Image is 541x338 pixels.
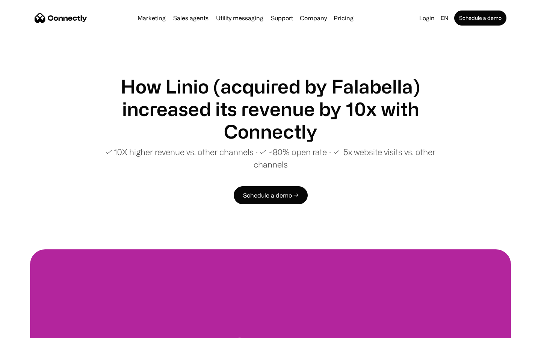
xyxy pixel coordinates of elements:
[134,15,169,21] a: Marketing
[90,75,451,143] h1: How Linio (acquired by Falabella) increased its revenue by 10x with Connectly
[454,11,506,26] a: Schedule a demo
[213,15,266,21] a: Utility messaging
[15,325,45,335] ul: Language list
[331,15,357,21] a: Pricing
[90,146,451,171] p: ✓ 10X higher revenue vs. other channels ∙ ✓ ~80% open rate ∙ ✓ 5x website visits vs. other channels
[416,13,438,23] a: Login
[268,15,296,21] a: Support
[8,324,45,335] aside: Language selected: English
[441,13,448,23] div: en
[170,15,212,21] a: Sales agents
[300,13,327,23] div: Company
[234,186,308,204] a: Schedule a demo →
